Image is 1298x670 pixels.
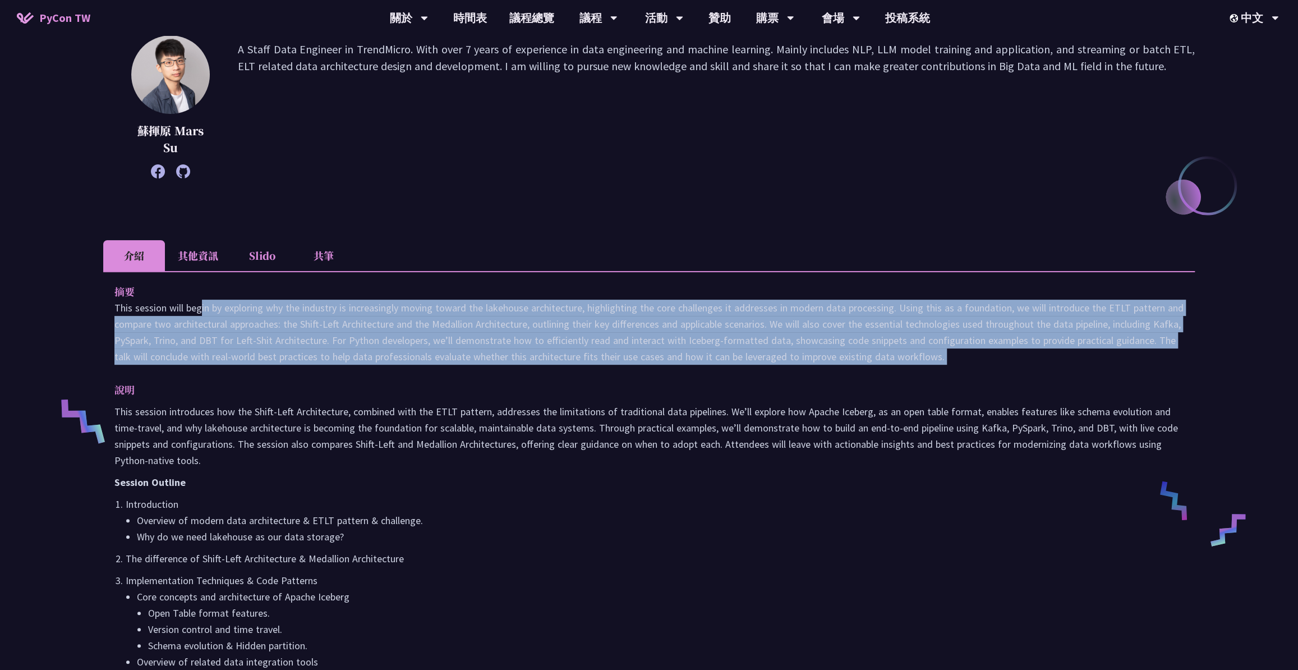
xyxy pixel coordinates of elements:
img: 蘇揮原 Mars Su [131,35,210,114]
p: 摘要 [114,283,1161,300]
span: PyCon TW [39,10,90,26]
li: Core concepts and architecture of Apache Iceberg [137,589,1184,654]
img: Home icon of PyCon TW 2025 [17,12,34,24]
p: The difference of Shift-Left Architecture & Medallion Architecture [126,550,1184,567]
img: Locale Icon [1230,14,1241,22]
p: Implementation Techniques & Code Patterns [126,572,1184,589]
li: 共筆 [293,240,355,271]
li: 其他資訊 [165,240,231,271]
p: 說明 [114,382,1161,398]
p: A Staff Data Engineer in TrendMicro. With over 7 years of experience in data engineering and mach... [238,41,1195,173]
p: 蘇揮原 Mars Su [131,122,210,156]
a: PyCon TW [6,4,102,32]
li: Why do we need lakehouse as our data storage? [137,529,1184,545]
li: 介紹 [103,240,165,271]
li: Version control and time travel. [148,621,1184,637]
p: Introduction [126,496,1184,512]
li: Overview of modern data architecture & ETLT pattern & challenge. [137,512,1184,529]
li: Slido [231,240,293,271]
li: Schema evolution & Hidden partition. [148,637,1184,654]
li: Open Table format features. [148,605,1184,621]
p: This session will begin by exploring why the industry is increasingly moving toward the lakehouse... [114,300,1184,365]
strong: Session Outline [114,476,186,489]
p: This session introduces how the Shift-Left Architecture, combined with the ETLT pattern, addresse... [114,403,1184,469]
